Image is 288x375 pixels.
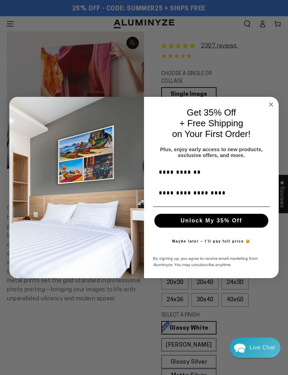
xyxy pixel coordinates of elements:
[187,107,236,118] span: Get 35% Off
[160,146,263,158] span: Plus, enjoy early access to new products, exclusive offers, and more.
[230,338,280,358] div: Chat widget toggle
[153,255,258,268] span: By signing up, you agree to receive email marketing from Aluminyze. You may unsubscribe anytime.
[169,235,254,248] button: Maybe later – I’ll pay full price 😅
[172,129,251,139] span: on Your First Order!
[154,214,268,228] button: Unlock My 35% Off
[180,118,243,128] span: + Free Shipping
[250,338,275,358] div: Contact Us Directly
[267,100,275,109] button: Close dialog
[9,97,144,278] img: 728e4f65-7e6c-44e2-b7d1-0292a396982f.jpeg
[153,207,270,207] img: underline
